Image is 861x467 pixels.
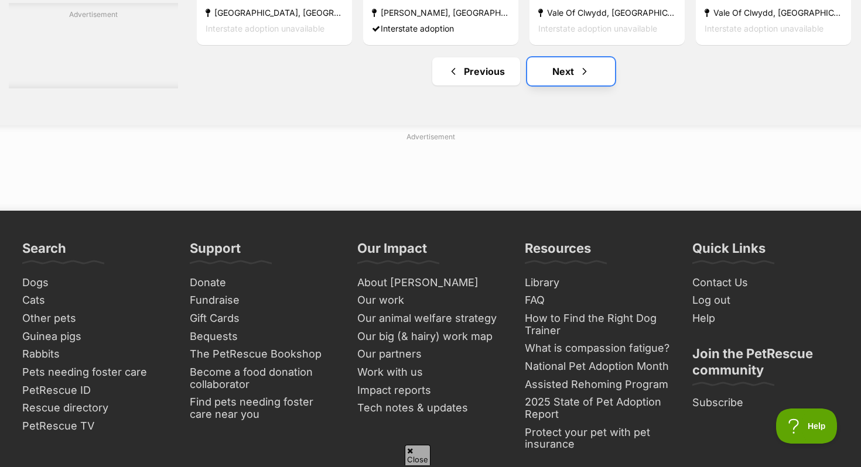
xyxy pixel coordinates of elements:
a: PetRescue ID [18,382,173,400]
div: Interstate adoption [372,21,510,37]
strong: Vale Of Clwydd, [GEOGRAPHIC_DATA] [538,5,676,21]
a: Next page [527,57,615,85]
a: About [PERSON_NAME] [353,274,508,292]
a: Become a food donation collaborator [185,363,341,393]
div: Advertisement [9,3,178,88]
a: Previous page [432,57,520,85]
span: Close [405,445,430,465]
a: Subscribe [688,394,843,412]
a: The PetRescue Bookshop [185,345,341,363]
a: Cats [18,291,173,310]
a: Help [688,310,843,328]
h3: Support [190,240,241,263]
span: Interstate adoption unavailable [538,24,657,34]
a: FAQ [520,291,676,310]
a: Dogs [18,274,173,292]
a: Other pets [18,310,173,328]
a: Rescue directory [18,399,173,417]
a: Our partners [353,345,508,363]
iframe: Help Scout Beacon - Open [776,408,838,444]
a: Our big (& hairy) work map [353,328,508,346]
h3: Resources [525,240,591,263]
a: Donate [185,274,341,292]
a: Pets needing foster care [18,363,173,382]
a: What is compassion fatigue? [520,339,676,358]
a: Our animal welfare strategy [353,310,508,328]
a: Tech notes & updates [353,399,508,417]
a: Assisted Rehoming Program [520,376,676,394]
a: Library [520,274,676,292]
strong: Vale Of Clwydd, [GEOGRAPHIC_DATA] [705,5,842,21]
a: PetRescue TV [18,417,173,435]
a: Find pets needing foster care near you [185,393,341,423]
a: Protect your pet with pet insurance [520,424,676,454]
a: Fundraise [185,291,341,310]
h3: Join the PetRescue community [692,345,839,385]
strong: [PERSON_NAME], [GEOGRAPHIC_DATA] [372,5,510,21]
a: Guinea pigs [18,328,173,346]
strong: [GEOGRAPHIC_DATA], [GEOGRAPHIC_DATA] [206,5,343,21]
a: Gift Cards [185,310,341,328]
a: Work with us [353,363,508,382]
h3: Search [22,240,66,263]
h3: Our Impact [357,240,427,263]
a: Our work [353,291,508,310]
span: Interstate adoption unavailable [705,24,824,34]
a: 2025 State of Pet Adoption Report [520,393,676,423]
a: National Pet Adoption Month [520,358,676,376]
a: Log out [688,291,843,310]
span: Interstate adoption unavailable [206,24,324,34]
a: Impact reports [353,382,508,400]
a: Rabbits [18,345,173,363]
nav: Pagination [196,57,852,85]
a: Bequests [185,328,341,346]
h3: Quick Links [692,240,766,263]
a: Contact Us [688,274,843,292]
a: How to Find the Right Dog Trainer [520,310,676,339]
